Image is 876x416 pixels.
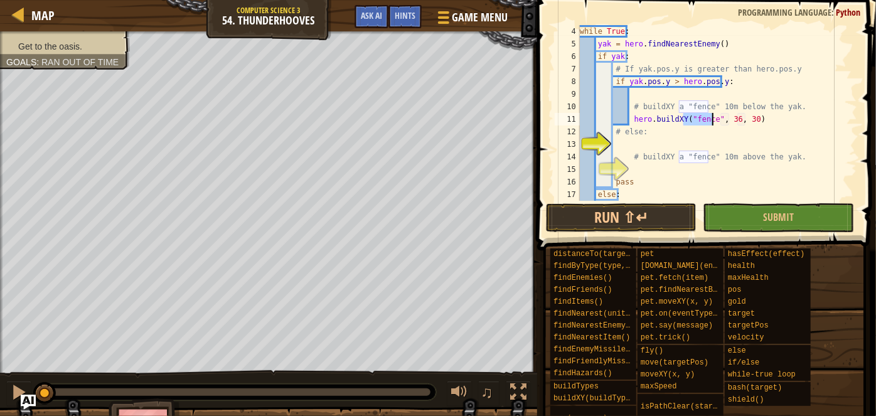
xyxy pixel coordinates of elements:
[641,402,745,411] span: isPathClear(start, end)
[641,358,708,367] span: move(targetPos)
[553,297,603,306] span: findItems()
[728,274,769,282] span: maxHealth
[641,309,758,318] span: pet.on(eventType, handler)
[355,5,388,28] button: Ask AI
[728,309,755,318] span: target
[553,285,612,294] span: findFriends()
[641,370,695,379] span: moveXY(x, y)
[728,285,742,294] span: pos
[361,9,382,21] span: Ask AI
[553,274,612,282] span: findEnemies()
[641,382,677,391] span: maxSpeed
[641,262,731,270] span: [DOMAIN_NAME](enemy)
[641,250,654,259] span: pet
[728,358,759,367] span: if/else
[555,63,580,75] div: 7
[546,203,697,232] button: Run ⇧↵
[555,50,580,63] div: 6
[641,285,762,294] span: pet.findNearestByType(type)
[452,9,508,26] span: Game Menu
[703,203,853,232] button: Submit
[728,383,782,392] span: bash(target)
[555,100,580,113] div: 10
[641,333,690,342] span: pet.trick()
[728,321,769,330] span: targetPos
[555,125,580,138] div: 12
[641,346,663,355] span: fly()
[555,113,580,125] div: 11
[18,41,82,51] span: Get to the oasis.
[21,395,36,410] button: Ask AI
[447,381,472,407] button: Adjust volume
[728,297,746,306] span: gold
[553,321,635,330] span: findNearestEnemy()
[6,57,36,67] span: Goals
[428,5,515,35] button: Game Menu
[553,309,635,318] span: findNearest(units)
[481,383,493,402] span: ♫
[728,333,764,342] span: velocity
[395,9,415,21] span: Hints
[738,6,831,18] span: Programming language
[555,163,580,176] div: 15
[553,357,653,366] span: findFriendlyMissiles()
[478,381,499,407] button: ♫
[728,250,804,259] span: hasEffect(effect)
[553,382,599,391] span: buildTypes
[555,201,580,213] div: 18
[506,381,531,407] button: Toggle fullscreen
[6,40,120,53] li: Get to the oasis.
[553,394,662,403] span: buildXY(buildType, x, y)
[31,7,55,24] span: Map
[555,138,580,151] div: 13
[728,262,755,270] span: health
[555,88,580,100] div: 9
[728,346,746,355] span: else
[553,333,630,342] span: findNearestItem()
[555,75,580,88] div: 8
[555,25,580,38] div: 4
[763,210,794,224] span: Submit
[641,321,713,330] span: pet.say(message)
[41,57,119,67] span: Ran out of time
[641,274,708,282] span: pet.fetch(item)
[555,188,580,201] div: 17
[555,151,580,163] div: 14
[553,262,658,270] span: findByType(type, units)
[831,6,836,18] span: :
[728,395,764,404] span: shield()
[36,57,41,67] span: :
[553,369,612,378] span: findHazards()
[728,370,796,379] span: while-true loop
[555,176,580,188] div: 16
[6,381,31,407] button: Ctrl + P: Pause
[25,7,55,24] a: Map
[553,345,639,354] span: findEnemyMissiles()
[641,297,713,306] span: pet.moveXY(x, y)
[555,38,580,50] div: 5
[553,250,635,259] span: distanceTo(target)
[836,6,860,18] span: Python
